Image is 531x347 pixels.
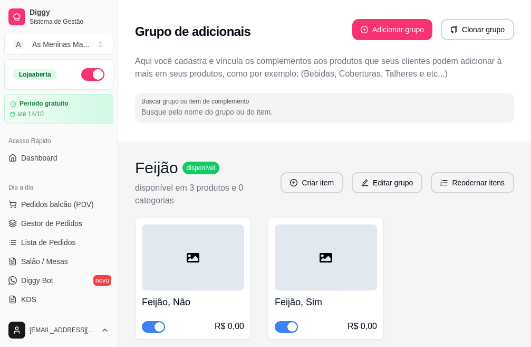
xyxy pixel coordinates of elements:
button: [EMAIL_ADDRESS][DOMAIN_NAME] [4,317,113,343]
span: disponível [185,164,217,172]
span: Pedidos balcão (PDV) [21,199,94,210]
span: Salão / Mesas [21,256,68,267]
button: Select a team [4,34,113,55]
a: Diggy Botnovo [4,272,113,289]
span: Gestor de Pedidos [21,218,82,229]
a: Lista de Pedidos [4,234,113,251]
a: DiggySistema de Gestão [4,4,113,30]
button: editEditar grupo [352,172,422,193]
h4: Feijão, Não [142,295,244,310]
label: Buscar grupo ou item de complemento [141,97,253,106]
span: Dashboard [21,153,57,163]
article: até 14/10 [17,110,44,118]
span: edit [361,179,369,186]
div: As Meninas Ma ... [32,39,89,50]
article: Período gratuito [20,100,69,108]
span: Diggy Bot [21,275,53,286]
p: disponível em 3 produtos e 0 categorias [135,182,281,207]
span: plus-circle [290,179,297,186]
span: [EMAIL_ADDRESS][DOMAIN_NAME] [30,326,96,334]
input: Buscar grupo ou item de complemento [141,107,508,117]
a: Salão / Mesas [4,253,113,270]
a: Dashboard [4,149,113,166]
button: Pedidos balcão (PDV) [4,196,113,213]
p: Aqui você cadastra e víncula os complementos aos produtos que seus clientes podem adicionar à mai... [135,55,514,80]
div: R$ 0,00 [347,320,377,333]
a: KDS [4,291,113,308]
div: Dia a dia [4,179,113,196]
a: Gestor de Pedidos [4,215,113,232]
div: Loja aberta [13,69,57,80]
span: Sistema de Gestão [30,17,109,26]
span: copy [450,26,458,33]
span: Lista de Pedidos [21,237,76,248]
button: ordered-listReodernar itens [431,172,514,193]
button: Alterar Status [81,68,104,81]
a: Período gratuitoaté 14/10 [4,94,113,124]
button: copyClonar grupo [441,19,514,40]
span: plus-circle [361,26,368,33]
div: Acesso Rápido [4,133,113,149]
button: plus-circleAdicionar grupo [352,19,432,40]
span: A [13,39,24,50]
span: Diggy [30,8,109,17]
span: KDS [21,294,36,305]
div: R$ 0,00 [215,320,244,333]
h2: Grupo de adicionais [135,23,250,40]
button: plus-circleCriar item [281,172,343,193]
span: ordered-list [440,179,448,186]
h4: Feijão, Sim [275,295,377,310]
h3: Feijão [135,158,178,177]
